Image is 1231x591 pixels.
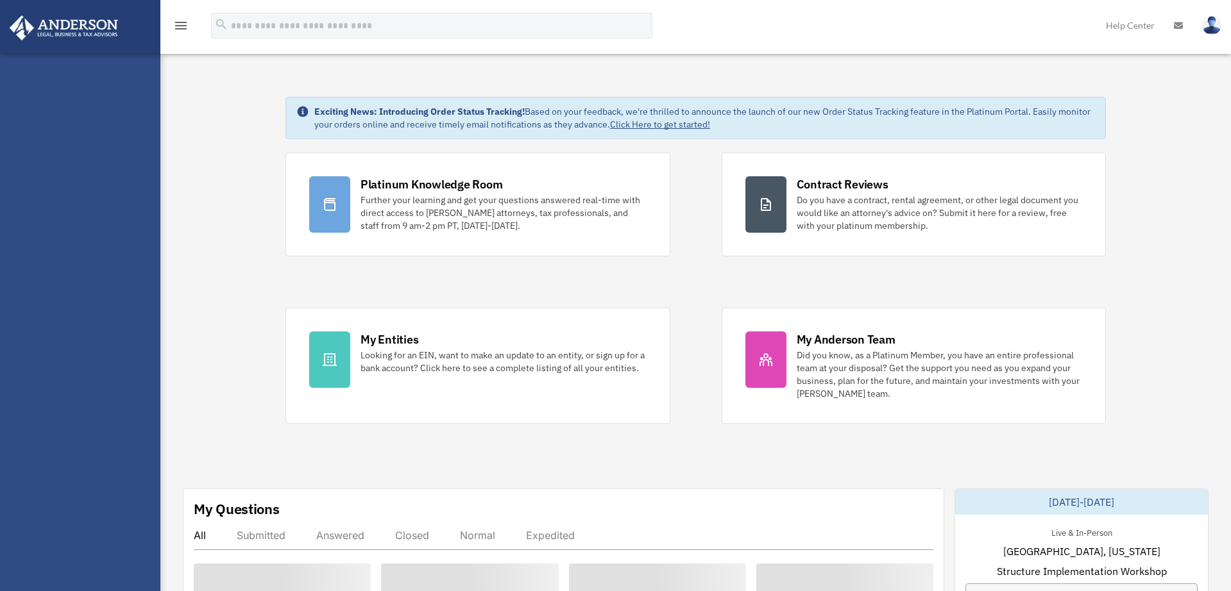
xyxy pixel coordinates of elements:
div: Looking for an EIN, want to make an update to an entity, or sign up for a bank account? Click her... [361,349,647,374]
img: User Pic [1202,16,1221,35]
span: [GEOGRAPHIC_DATA], [US_STATE] [1003,544,1160,559]
i: search [214,17,228,31]
div: Further your learning and get your questions answered real-time with direct access to [PERSON_NAM... [361,194,647,232]
div: Did you know, as a Platinum Member, you have an entire professional team at your disposal? Get th... [797,349,1083,400]
div: Submitted [237,529,285,542]
img: Anderson Advisors Platinum Portal [6,15,122,40]
i: menu [173,18,189,33]
a: My Entities Looking for an EIN, want to make an update to an entity, or sign up for a bank accoun... [285,308,670,424]
strong: Exciting News: Introducing Order Status Tracking! [314,106,525,117]
div: Based on your feedback, we're thrilled to announce the launch of our new Order Status Tracking fe... [314,105,1095,131]
div: Live & In-Person [1041,525,1123,538]
div: Answered [316,529,364,542]
div: Normal [460,529,495,542]
div: Expedited [526,529,575,542]
div: My Anderson Team [797,331,896,347]
a: Contract Reviews Do you have a contract, rental agreement, or other legal document you would like... [722,153,1107,256]
a: My Anderson Team Did you know, as a Platinum Member, you have an entire professional team at your... [722,308,1107,424]
a: menu [173,22,189,33]
a: Click Here to get started! [610,119,710,130]
span: Structure Implementation Workshop [997,563,1167,579]
div: Contract Reviews [797,176,888,192]
div: My Entities [361,331,418,347]
a: Platinum Knowledge Room Further your learning and get your questions answered real-time with dire... [285,153,670,256]
div: Closed [395,529,429,542]
div: [DATE]-[DATE] [955,489,1208,515]
div: Do you have a contract, rental agreement, or other legal document you would like an attorney's ad... [797,194,1083,232]
div: All [194,529,206,542]
div: Platinum Knowledge Room [361,176,503,192]
div: My Questions [194,499,280,519]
